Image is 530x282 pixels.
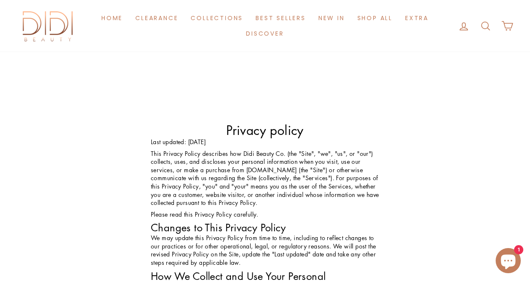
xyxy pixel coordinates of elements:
p: Please read this Privacy Policy carefully. [151,210,379,219]
a: Extra [399,10,435,26]
img: Didi Beauty Co. [17,8,80,43]
a: Discover [240,26,290,41]
p: We may update this Privacy Policy from time to time, including to reflect changes to our practice... [151,234,379,266]
h2: Changes to This Privacy Policy [151,222,379,234]
a: Collections [184,10,249,26]
a: Shop All [351,10,399,26]
a: Home [95,10,129,26]
h1: Privacy policy [151,123,379,138]
a: Best Sellers [249,10,312,26]
inbox-online-store-chat: Shopify online store chat [493,248,523,275]
p: Last updated: [DATE] [151,138,379,146]
ul: Primary [80,10,450,41]
p: This Privacy Policy describes how Didi Beauty Co. (the "Site", "we", "us", or "our") collects, us... [151,150,379,207]
a: Clearance [129,10,184,26]
a: New in [312,10,351,26]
